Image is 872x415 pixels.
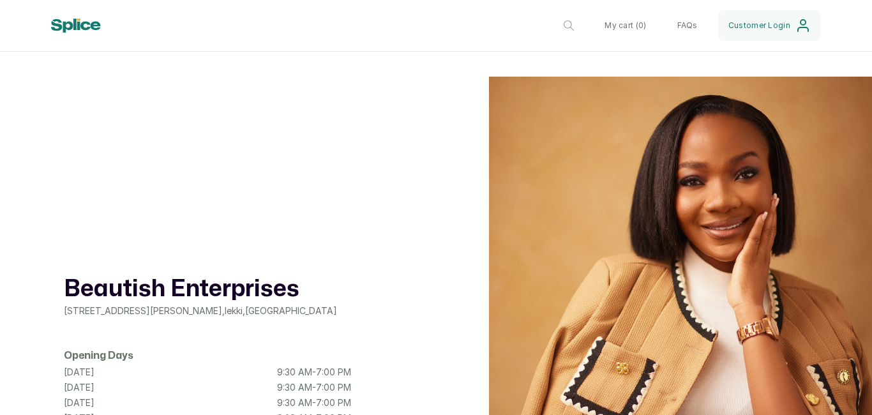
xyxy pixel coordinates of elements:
p: [DATE] [64,381,94,394]
p: 9:30 AM - 7:00 PM [277,381,351,394]
p: [DATE] [64,366,94,379]
p: 9:30 AM - 7:00 PM [277,366,351,379]
p: 9:30 AM - 7:00 PM [277,396,351,409]
p: [STREET_ADDRESS][PERSON_NAME] , lekki , [GEOGRAPHIC_DATA] [64,305,351,317]
span: Customer Login [728,20,790,31]
button: My cart (0) [594,10,656,41]
h1: Beautish Enterprises [64,274,351,305]
h2: Opening Days [64,348,351,363]
button: FAQs [667,10,708,41]
button: Customer Login [718,10,821,41]
p: [DATE] [64,396,94,409]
